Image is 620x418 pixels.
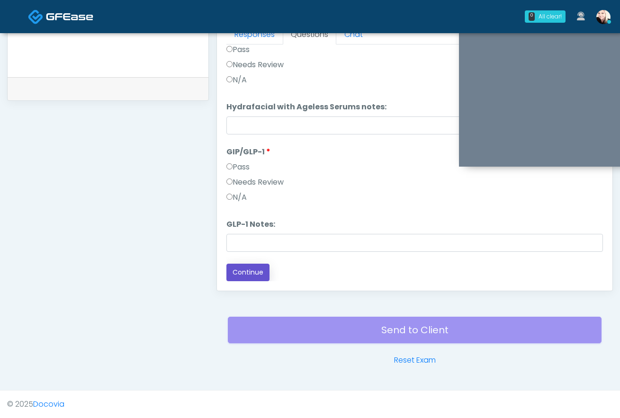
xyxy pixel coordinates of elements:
[33,399,64,409] a: Docovia
[8,4,36,32] button: Open LiveChat chat widget
[226,264,270,281] button: Continue
[46,12,93,21] img: Docovia
[226,146,270,158] label: GIP/GLP-1
[226,163,233,169] input: Pass
[226,178,233,185] input: Needs Review
[394,355,436,366] a: Reset Exam
[539,12,562,21] div: All clear!
[336,25,371,44] a: Chat
[596,10,611,24] img: Cynthia Petersen
[226,101,386,113] label: Hydrafacial with Ageless Serums notes:
[226,61,233,67] input: Needs Review
[226,177,284,188] label: Needs Review
[226,161,250,173] label: Pass
[28,9,44,25] img: Docovia
[519,7,571,27] a: 0 All clear!
[28,1,93,32] a: Docovia
[226,76,233,82] input: N/A
[226,44,250,55] label: Pass
[529,12,535,21] div: 0
[226,194,233,200] input: N/A
[226,192,247,203] label: N/A
[226,74,247,86] label: N/A
[226,46,233,52] input: Pass
[226,59,284,71] label: Needs Review
[283,25,336,44] a: Questions
[226,25,283,44] a: Responses
[226,219,275,230] label: GLP-1 Notes:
